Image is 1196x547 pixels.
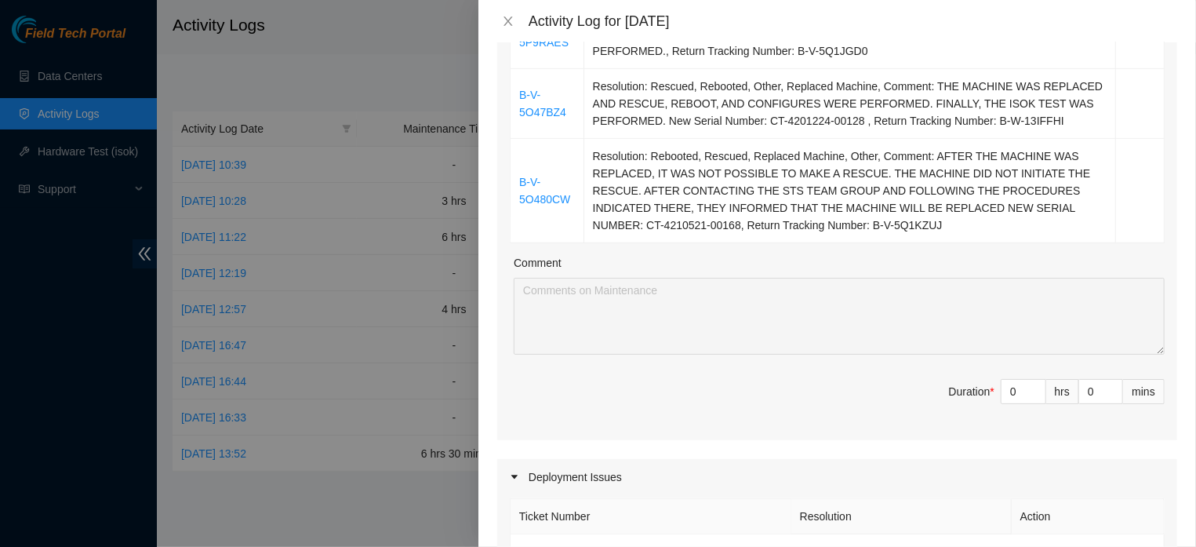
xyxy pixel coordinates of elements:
th: Action [1012,499,1165,534]
div: mins [1123,379,1165,404]
span: caret-right [510,472,519,482]
div: hrs [1046,379,1079,404]
label: Comment [514,254,562,272]
td: Resolution: Rescued, Rebooted, Other, Replaced Machine, Comment: THE MACHINE WAS REPLACED AND RES... [584,69,1116,139]
th: Resolution [791,499,1012,534]
a: B-V-5O480CW [519,176,570,206]
div: Activity Log for [DATE] [529,13,1177,30]
div: Duration [949,383,994,400]
div: Deployment Issues [497,459,1177,495]
td: Resolution: Rebooted, Rescued, Replaced Machine, Other, Comment: AFTER THE MACHINE WAS REPLACED, ... [584,139,1116,243]
span: close [502,15,514,27]
a: B-V-5O47BZ4 [519,89,566,119]
textarea: Comment [514,278,1165,355]
th: Ticket Number [511,499,791,534]
button: Close [497,14,519,29]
